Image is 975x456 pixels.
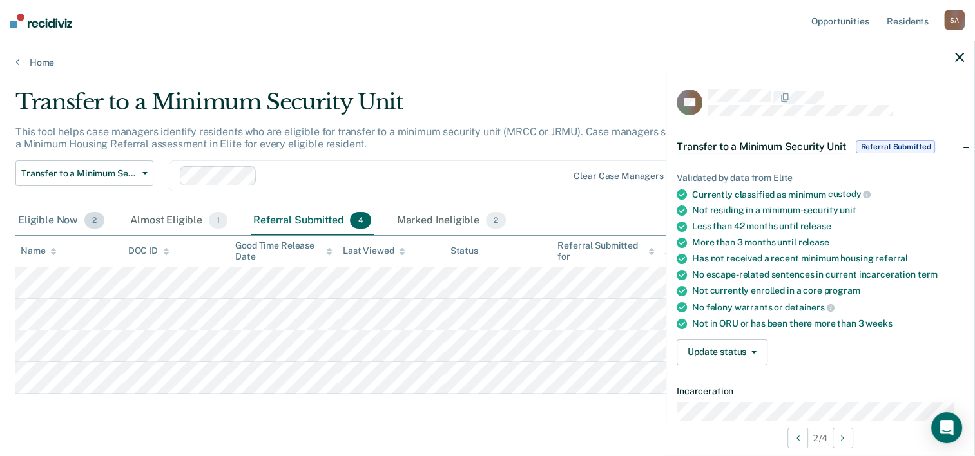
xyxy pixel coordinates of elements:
span: release [800,221,831,231]
span: 1 [209,212,227,229]
span: custody [828,189,871,199]
div: Marked Ineligible [394,207,509,235]
div: Status [450,245,478,256]
div: Not residing in a minimum-security [692,205,964,216]
div: Referral Submitted for [557,240,655,262]
dt: Incarceration [677,386,964,397]
div: No escape-related sentences in current incarceration [692,269,964,280]
div: DOC ID [128,245,169,256]
div: Last Viewed [343,245,405,256]
span: detainers [785,302,835,312]
span: 2 [486,212,506,229]
div: Transfer to a Minimum Security Unit [15,89,747,126]
span: release [798,237,829,247]
div: Open Intercom Messenger [931,412,962,443]
div: Clear case managers [574,171,663,182]
span: Referral Submitted [856,140,935,153]
div: Less than 42 months until [692,221,964,232]
p: This tool helps case managers identify residents who are eligible for transfer to a minimum secur... [15,126,740,150]
button: Previous Opportunity [787,428,808,448]
div: Not in ORU or has been there more than 3 [692,318,964,329]
span: Transfer to a Minimum Security Unit [677,140,845,153]
span: weeks [865,318,892,328]
span: referral [875,253,908,263]
span: program [824,285,860,296]
span: Transfer to a Minimum Security Unit [21,168,137,179]
div: Name [21,245,57,256]
div: Referral Submitted [251,207,373,235]
button: Next Opportunity [833,428,853,448]
div: Not currently enrolled in a core [692,285,964,296]
span: unit [840,205,856,215]
button: Update status [677,339,767,365]
div: Assigned to [665,245,726,256]
div: Transfer to a Minimum Security UnitReferral Submitted [666,126,974,167]
div: Validated by data from Elite [677,173,964,184]
div: More than 3 months until [692,237,964,248]
div: No felony warrants or [692,301,964,313]
span: term [918,269,938,280]
div: Eligible Now [15,207,107,235]
div: Currently classified as minimum [692,189,964,200]
div: Has not received a recent minimum housing [692,253,964,264]
span: 2 [84,212,104,229]
span: 4 [350,212,371,229]
div: Almost Eligible [128,207,230,235]
img: Recidiviz [10,14,72,28]
div: 2 / 4 [666,421,974,455]
div: S A [944,10,965,30]
a: Home [15,57,960,68]
div: Good Time Release Date [235,240,333,262]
